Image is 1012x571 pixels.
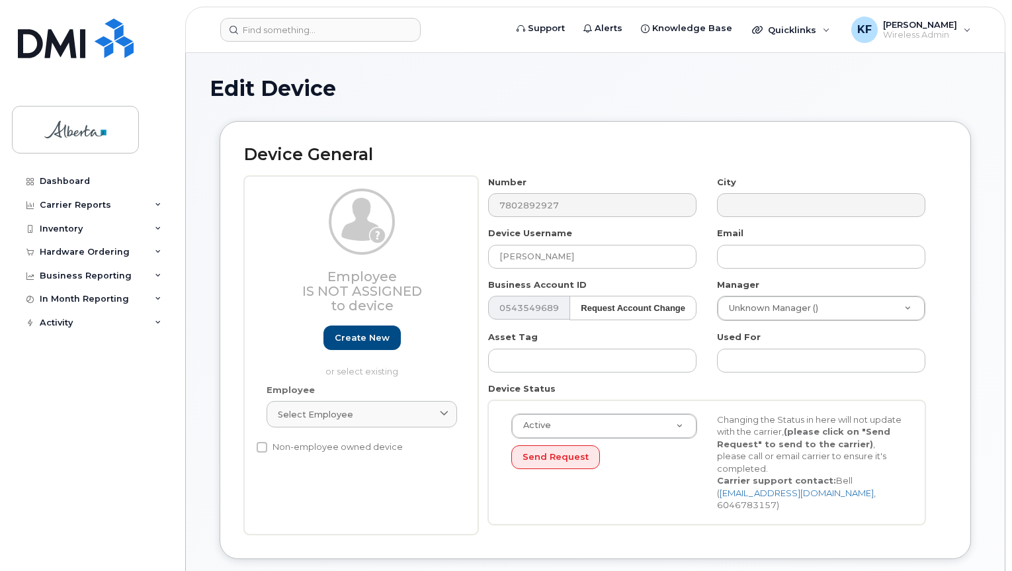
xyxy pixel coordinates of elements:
[267,384,315,396] label: Employee
[718,296,925,320] a: Unknown Manager ()
[267,401,457,427] a: Select employee
[707,414,913,512] div: Changing the Status in here will not update with the carrier, , please call or email carrier to e...
[267,365,457,378] p: or select existing
[488,176,527,189] label: Number
[511,445,600,470] button: Send Request
[257,442,267,453] input: Non-employee owned device
[257,439,403,455] label: Non-employee owned device
[302,283,422,299] span: Is not assigned
[323,326,401,350] a: Create new
[488,279,587,291] label: Business Account ID
[210,77,981,100] h1: Edit Device
[717,227,743,240] label: Email
[581,303,685,313] strong: Request Account Change
[331,298,394,314] span: to device
[244,146,947,164] h2: Device General
[720,488,874,498] a: [EMAIL_ADDRESS][DOMAIN_NAME]
[515,419,551,431] span: Active
[717,279,759,291] label: Manager
[488,331,538,343] label: Asset Tag
[512,414,696,438] a: Active
[488,382,556,395] label: Device Status
[717,475,836,486] strong: Carrier support contact:
[488,227,572,240] label: Device Username
[717,331,761,343] label: Used For
[717,426,890,449] strong: (please click on "Send Request" to send to the carrier)
[267,269,457,313] h3: Employee
[569,296,696,320] button: Request Account Change
[278,408,353,421] span: Select employee
[721,302,818,314] span: Unknown Manager ()
[717,176,736,189] label: City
